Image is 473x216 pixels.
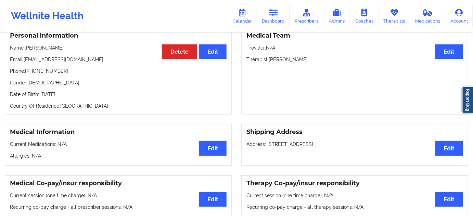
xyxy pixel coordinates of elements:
[10,56,227,63] p: Email: [EMAIL_ADDRESS][DOMAIN_NAME]
[199,192,227,207] button: Edit
[246,204,463,211] p: Recurring co-pay charge - all therapy sessions : N/A
[10,44,227,51] p: Name: [PERSON_NAME]
[257,5,290,27] a: Dashboard
[379,5,410,27] a: Therapists
[162,44,197,59] button: Delete
[199,44,227,59] button: Edit
[290,5,324,27] a: Prescribers
[10,204,227,211] p: Recurring co-pay charge - all prescriber sessions : N/A
[246,44,463,51] p: Provider: N/A
[323,5,350,27] a: Admins
[246,179,463,187] h3: Therapy Co-pay/insur responsibility
[350,5,379,27] a: Coaches
[435,192,463,207] button: Edit
[246,56,463,63] p: Therapist: [PERSON_NAME]
[199,141,227,156] button: Edit
[10,128,227,136] h3: Medical Information
[10,32,227,40] h3: Personal Information
[435,44,463,59] button: Edit
[10,192,227,199] p: Current session (one time charge): N/A
[246,32,463,40] h3: Medical Team
[228,5,257,27] a: Calendar
[246,128,463,136] h3: Shipping Address
[10,91,227,98] p: Date of Birth: [DATE]
[435,141,463,156] button: Edit
[10,179,227,187] h3: Medical Co-pay/insur responsibility
[462,86,473,113] a: Report Bug
[10,103,227,109] p: Country Of Residence: [GEOGRAPHIC_DATA]
[246,192,463,199] p: Current session (one time charge): N/A
[445,5,473,27] a: Account
[246,141,463,148] p: Address: [STREET_ADDRESS]
[10,141,227,148] p: Current Medications: N/A
[10,79,227,86] p: Gender: [DEMOGRAPHIC_DATA]
[10,152,227,159] p: Allergies: N/A
[410,5,446,27] a: Medications
[10,68,227,75] p: Phone: [PHONE_NUMBER]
